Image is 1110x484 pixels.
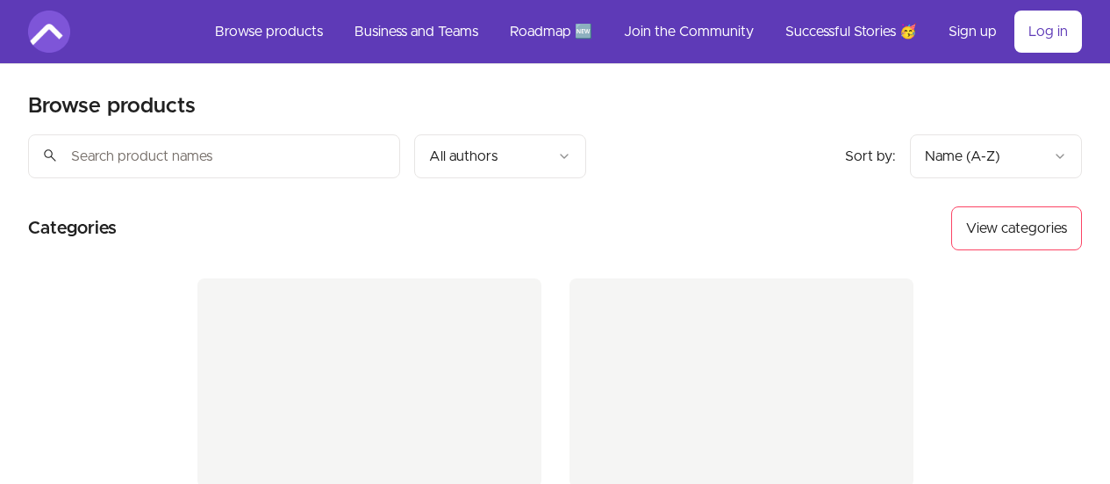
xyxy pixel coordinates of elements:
[340,11,492,53] a: Business and Teams
[42,143,58,168] span: search
[414,134,586,178] button: Filter by author
[201,11,1082,53] nav: Main
[935,11,1011,53] a: Sign up
[28,11,70,53] img: Amigoscode logo
[771,11,931,53] a: Successful Stories 🥳
[610,11,768,53] a: Join the Community
[910,134,1082,178] button: Product sort options
[201,11,337,53] a: Browse products
[496,11,606,53] a: Roadmap 🆕
[28,92,196,120] h2: Browse products
[28,134,400,178] input: Search product names
[951,206,1082,250] button: View categories
[1014,11,1082,53] a: Log in
[28,206,117,250] h2: Categories
[845,149,896,163] span: Sort by:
